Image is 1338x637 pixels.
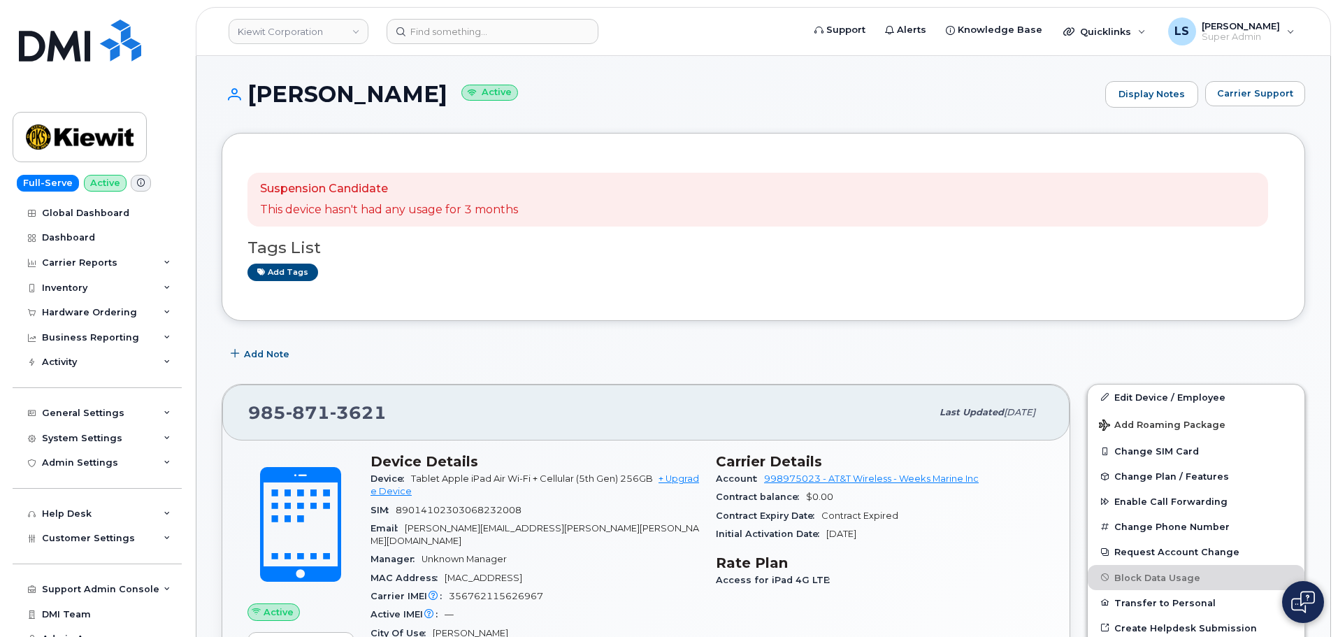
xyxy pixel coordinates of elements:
button: Enable Call Forwarding [1088,489,1304,514]
button: Carrier Support [1205,81,1305,106]
h1: [PERSON_NAME] [222,82,1098,106]
h3: Rate Plan [716,554,1044,571]
span: Manager [371,554,422,564]
button: Change Plan / Features [1088,464,1304,489]
span: SIM [371,505,396,515]
button: Add Note [222,342,301,367]
span: Enable Call Forwarding [1114,496,1228,507]
span: Carrier Support [1217,87,1293,100]
span: MAC Address [371,573,445,583]
span: Active IMEI [371,609,445,620]
a: Edit Device / Employee [1088,385,1304,410]
span: 871 [286,402,330,423]
h3: Tags List [247,239,1279,257]
span: Unknown Manager [422,554,507,564]
span: Initial Activation Date [716,529,826,539]
span: Tablet Apple iPad Air Wi-Fi + Cellular (5th Gen) 256GB [411,473,653,484]
span: [DATE] [1004,407,1035,417]
button: Block Data Usage [1088,565,1304,590]
button: Transfer to Personal [1088,590,1304,615]
span: Add Roaming Package [1099,420,1225,433]
span: Contract Expiry Date [716,510,821,521]
span: Access for iPad 4G LTE [716,575,837,585]
span: Contract Expired [821,510,898,521]
span: $0.00 [806,492,833,502]
span: Account [716,473,764,484]
button: Change Phone Number [1088,514,1304,539]
span: 985 [248,402,387,423]
span: Carrier IMEI [371,591,449,601]
h3: Carrier Details [716,453,1044,470]
button: Request Account Change [1088,539,1304,564]
span: — [445,609,454,620]
span: 3621 [330,402,387,423]
span: Active [264,606,294,619]
span: Add Note [244,348,289,361]
p: This device hasn't had any usage for 3 months [260,202,518,218]
small: Active [461,85,518,101]
span: 89014102303068232008 [396,505,521,515]
h3: Device Details [371,453,699,470]
span: 356762115626967 [449,591,543,601]
span: [DATE] [826,529,856,539]
a: Display Notes [1105,81,1198,108]
span: [MAC_ADDRESS] [445,573,522,583]
button: Add Roaming Package [1088,410,1304,438]
a: 998975023 - AT&T Wireless - Weeks Marine Inc [764,473,979,484]
span: Change Plan / Features [1114,471,1229,482]
a: Add tags [247,264,318,281]
img: Open chat [1291,591,1315,613]
span: [PERSON_NAME][EMAIL_ADDRESS][PERSON_NAME][PERSON_NAME][DOMAIN_NAME] [371,523,699,546]
span: Email [371,523,405,534]
p: Suspension Candidate [260,181,518,197]
span: Device [371,473,411,484]
button: Change SIM Card [1088,438,1304,464]
span: Contract balance [716,492,806,502]
span: Last updated [940,407,1004,417]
